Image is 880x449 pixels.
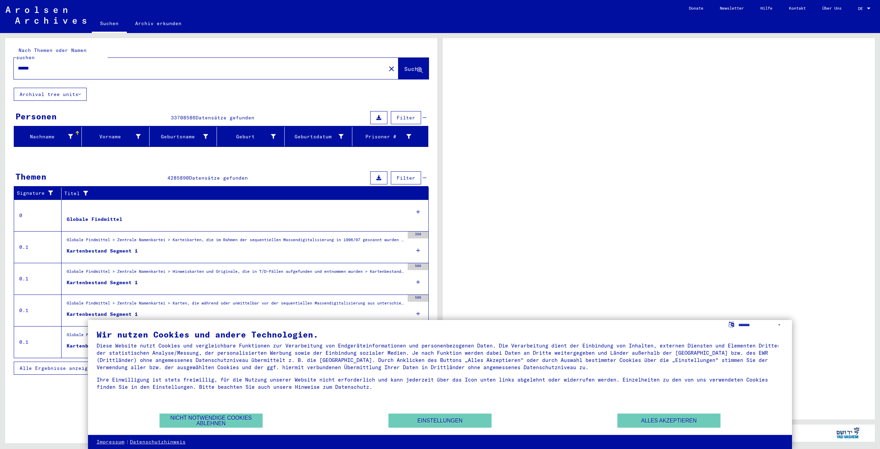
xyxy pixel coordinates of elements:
[17,131,81,142] div: Nachname
[196,115,254,121] span: Datensätze gefunden
[130,439,186,446] a: Datenschutzhinweis
[14,263,62,295] td: 0.1
[85,131,149,142] div: Vorname
[16,47,87,61] mat-label: Nach Themen oder Namen suchen
[152,133,208,140] div: Geburtsname
[14,295,62,326] td: 0.1
[17,133,73,140] div: Nachname
[85,133,141,140] div: Vorname
[391,171,421,184] button: Filter
[67,332,404,341] div: Globale Findmittel > Zentrale Namenkartei > phonetisch sortierte Hinweiskarten, die für die Digit...
[385,62,398,75] button: Clear
[67,268,404,278] div: Globale Findmittel > Zentrale Namenkartei > Hinweiskarten und Originale, die in T/D-Fällen aufgef...
[14,231,62,263] td: 0.1
[150,127,217,146] mat-header-cell: Geburtsname
[92,15,127,33] a: Suchen
[97,376,783,391] div: Ihre Einwilligung ist stets freiwillig, für die Nutzung unserer Website nicht erforderlich und ka...
[15,110,57,122] div: Personen
[15,170,46,183] div: Themen
[20,365,94,371] span: Alle Ergebnisse anzeigen
[404,65,421,72] span: Suche
[287,131,352,142] div: Geburtsdatum
[617,414,720,428] button: Alles akzeptieren
[97,330,783,339] div: Wir nutzen Cookies und andere Technologien.
[171,115,196,121] span: 33708586
[67,247,138,255] div: Kartenbestand Segment 1
[397,175,415,181] span: Filter
[388,414,492,428] button: Einstellungen
[217,127,285,146] mat-header-cell: Geburt‏
[398,58,429,79] button: Suche
[67,216,122,223] div: Globale Findmittel
[220,133,276,140] div: Geburt‏
[97,342,783,371] div: Diese Website nutzt Cookies und vergleichbare Funktionen zur Verarbeitung von Endgeräteinformatio...
[67,237,404,246] div: Globale Findmittel > Zentrale Namenkartei > Karteikarten, die im Rahmen der sequentiellen Massend...
[97,439,124,446] a: Impressum
[67,279,138,286] div: Kartenbestand Segment 1
[220,131,284,142] div: Geburt‏
[17,190,56,197] div: Signature
[391,111,421,124] button: Filter
[14,127,82,146] mat-header-cell: Nachname
[152,131,217,142] div: Geburtsname
[82,127,150,146] mat-header-cell: Vorname
[67,311,138,318] div: Kartenbestand Segment 1
[14,88,87,101] button: Archival tree units
[408,263,428,270] div: 500
[14,362,103,375] button: Alle Ergebnisse anzeigen
[167,175,189,181] span: 4285890
[127,15,190,32] a: Archiv erkunden
[17,188,63,199] div: Signature
[64,188,422,199] div: Titel
[408,295,428,302] div: 500
[355,131,420,142] div: Prisoner #
[67,342,138,350] div: Kartenbestand Segment 1
[14,200,62,231] td: 0
[728,321,735,328] label: Sprache auswählen
[159,414,263,428] button: Nicht notwendige Cookies ablehnen
[355,133,411,140] div: Prisoner #
[397,115,415,121] span: Filter
[408,232,428,238] div: 350
[285,127,352,146] mat-header-cell: Geburtsdatum
[835,424,861,441] img: yv_logo.png
[14,326,62,358] td: 0.1
[287,133,343,140] div: Geburtsdatum
[352,127,428,146] mat-header-cell: Prisoner #
[5,7,86,24] img: Arolsen_neg.svg
[64,190,415,197] div: Titel
[738,320,783,330] select: Sprache auswählen
[387,65,396,73] mat-icon: close
[858,6,866,11] span: DE
[67,300,404,310] div: Globale Findmittel > Zentrale Namenkartei > Karten, die während oder unmittelbar vor der sequenti...
[189,175,248,181] span: Datensätze gefunden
